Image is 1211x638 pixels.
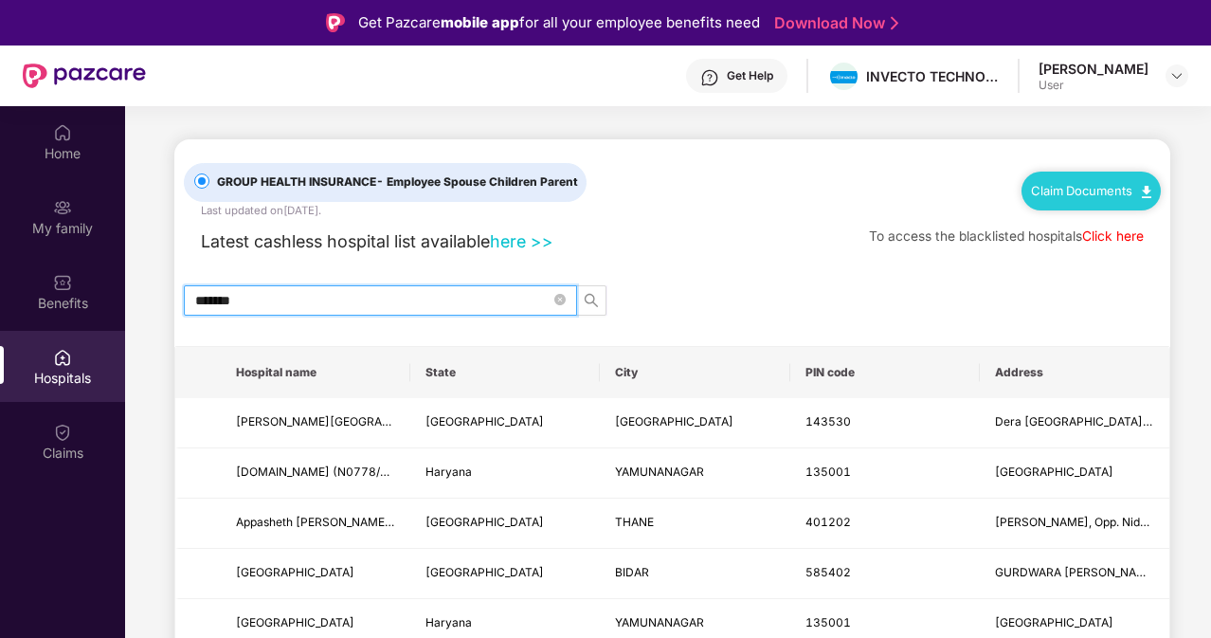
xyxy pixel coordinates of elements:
[554,291,566,309] span: close-circle
[615,615,704,629] span: YAMUNANAGAR
[774,13,893,33] a: Download Now
[995,365,1154,380] span: Address
[980,398,1169,448] td: Dera baba Nanak road,gurdaspur
[209,173,586,191] span: GROUP HEALTH INSURANCE
[615,414,733,428] span: [GEOGRAPHIC_DATA]
[805,414,851,428] span: 143530
[221,499,410,549] td: Appasheth Thorat Multispecaility Hospital And Criticare Centre
[869,228,1082,244] span: To access the blacklisted hospitals
[805,515,851,529] span: 401202
[980,347,1169,398] th: Address
[995,565,1158,579] span: GURDWARA [PERSON_NAME]
[358,11,760,34] div: Get Pazcare for all your employee benefits need
[995,615,1113,629] span: [GEOGRAPHIC_DATA]
[1039,60,1148,78] div: [PERSON_NAME]
[600,448,789,499] td: YAMUNANAGAR
[221,448,410,499] td: J.P.HOSPITAL (N0778/AWSP/I)
[490,231,553,251] a: here >>
[615,465,704,479] span: YAMUNANAGAR
[891,13,898,33] img: Stroke
[1039,78,1148,93] div: User
[441,13,519,31] strong: mobile app
[790,347,980,398] th: PIN code
[410,448,600,499] td: Haryana
[53,348,72,367] img: svg+xml;base64,PHN2ZyBpZD0iSG9zcGl0YWxzIiB4bWxucz0iaHR0cDovL3d3dy53My5vcmcvMjAwMC9zdmciIHdpZHRoPS...
[425,414,544,428] span: [GEOGRAPHIC_DATA]
[600,499,789,549] td: THANE
[600,347,789,398] th: City
[53,198,72,217] img: svg+xml;base64,PHN2ZyB3aWR0aD0iMjAiIGhlaWdodD0iMjAiIHZpZXdCb3g9IjAgMCAyMCAyMCIgZmlsbD0ibm9uZSIgeG...
[700,68,719,87] img: svg+xml;base64,PHN2ZyBpZD0iSGVscC0zMngzMiIgeG1sbnM9Imh0dHA6Ly93d3cudzMub3JnLzIwMDAvc3ZnIiB3aWR0aD...
[236,365,395,380] span: Hospital name
[201,202,321,219] div: Last updated on [DATE] .
[995,465,1113,479] span: [GEOGRAPHIC_DATA]
[221,549,410,599] td: GURU NANAK HOSPITAL
[410,347,600,398] th: State
[1169,68,1184,83] img: svg+xml;base64,PHN2ZyBpZD0iRHJvcGRvd24tMzJ4MzIiIHhtbG5zPSJodHRwOi8vd3d3LnczLm9yZy8yMDAwL3N2ZyIgd2...
[236,414,448,428] span: [PERSON_NAME][GEOGRAPHIC_DATA]
[805,615,851,629] span: 135001
[577,293,605,308] span: search
[410,499,600,549] td: Maharashtra
[1082,228,1144,244] a: Click here
[53,423,72,442] img: svg+xml;base64,PHN2ZyBpZD0iQ2xhaW0iIHhtbG5zPSJodHRwOi8vd3d3LnczLm9yZy8yMDAwL3N2ZyIgd2lkdGg9IjIwIi...
[221,398,410,448] td: Bajwa Hospital
[376,174,578,189] span: - Employee Spouse Children Parent
[980,448,1169,499] td: JAGADHARI ROAD
[805,465,851,479] span: 135001
[805,565,851,579] span: 585402
[830,71,858,84] img: invecto.png
[236,515,550,529] span: Appasheth [PERSON_NAME] Hospital And Criticare Centre
[600,549,789,599] td: BIDAR
[236,565,354,579] span: [GEOGRAPHIC_DATA]
[425,615,472,629] span: Haryana
[600,398,789,448] td: GURUDASPUR
[980,549,1169,599] td: GURDWARA SRI NANAK JHIRA SAHEB
[615,515,654,529] span: THANE
[425,465,472,479] span: Haryana
[980,499,1169,549] td: Shanti Niwas, Opp. Nidan Daignostics, Gurunanak Nagar, Vasai West
[1031,183,1151,198] a: Claim Documents
[23,64,146,88] img: New Pazcare Logo
[425,515,544,529] span: [GEOGRAPHIC_DATA]
[410,549,600,599] td: Karnataka
[576,285,606,316] button: search
[201,231,490,251] span: Latest cashless hospital list available
[236,615,354,629] span: [GEOGRAPHIC_DATA]
[425,565,544,579] span: [GEOGRAPHIC_DATA]
[221,347,410,398] th: Hospital name
[53,123,72,142] img: svg+xml;base64,PHN2ZyBpZD0iSG9tZSIgeG1sbnM9Imh0dHA6Ly93d3cudzMub3JnLzIwMDAvc3ZnIiB3aWR0aD0iMjAiIG...
[53,273,72,292] img: svg+xml;base64,PHN2ZyBpZD0iQmVuZWZpdHMiIHhtbG5zPSJodHRwOi8vd3d3LnczLm9yZy8yMDAwL3N2ZyIgd2lkdGg9Ij...
[554,294,566,305] span: close-circle
[866,67,999,85] div: INVECTO TECHNOLOGIES PRIVATE LIMITED
[236,465,425,479] span: [DOMAIN_NAME] (N0778/AWSP/I)
[326,13,345,32] img: Logo
[727,68,773,83] div: Get Help
[1142,186,1151,198] img: svg+xml;base64,PHN2ZyB4bWxucz0iaHR0cDovL3d3dy53My5vcmcvMjAwMC9zdmciIHdpZHRoPSIxMC40IiBoZWlnaHQ9Ij...
[615,565,649,579] span: BIDAR
[410,398,600,448] td: Punjab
